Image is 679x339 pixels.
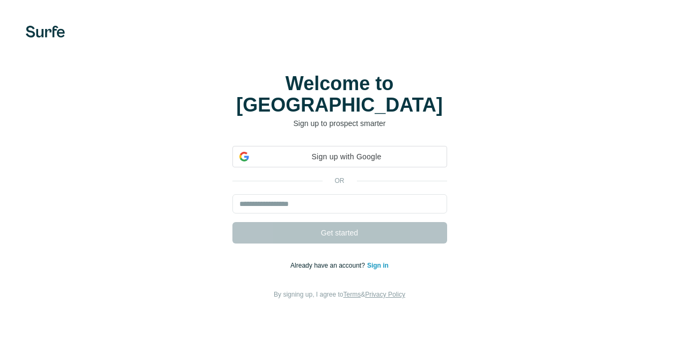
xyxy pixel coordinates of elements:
span: By signing up, I agree to & [274,291,405,298]
h1: Welcome to [GEOGRAPHIC_DATA] [232,73,447,116]
div: Sign up with Google [232,146,447,167]
a: Terms [344,291,361,298]
a: Sign in [367,262,389,269]
span: Sign up with Google [253,151,440,163]
span: Already have an account? [290,262,367,269]
img: Surfe's logo [26,26,65,38]
p: Sign up to prospect smarter [232,118,447,129]
p: or [323,176,357,186]
a: Privacy Policy [365,291,405,298]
